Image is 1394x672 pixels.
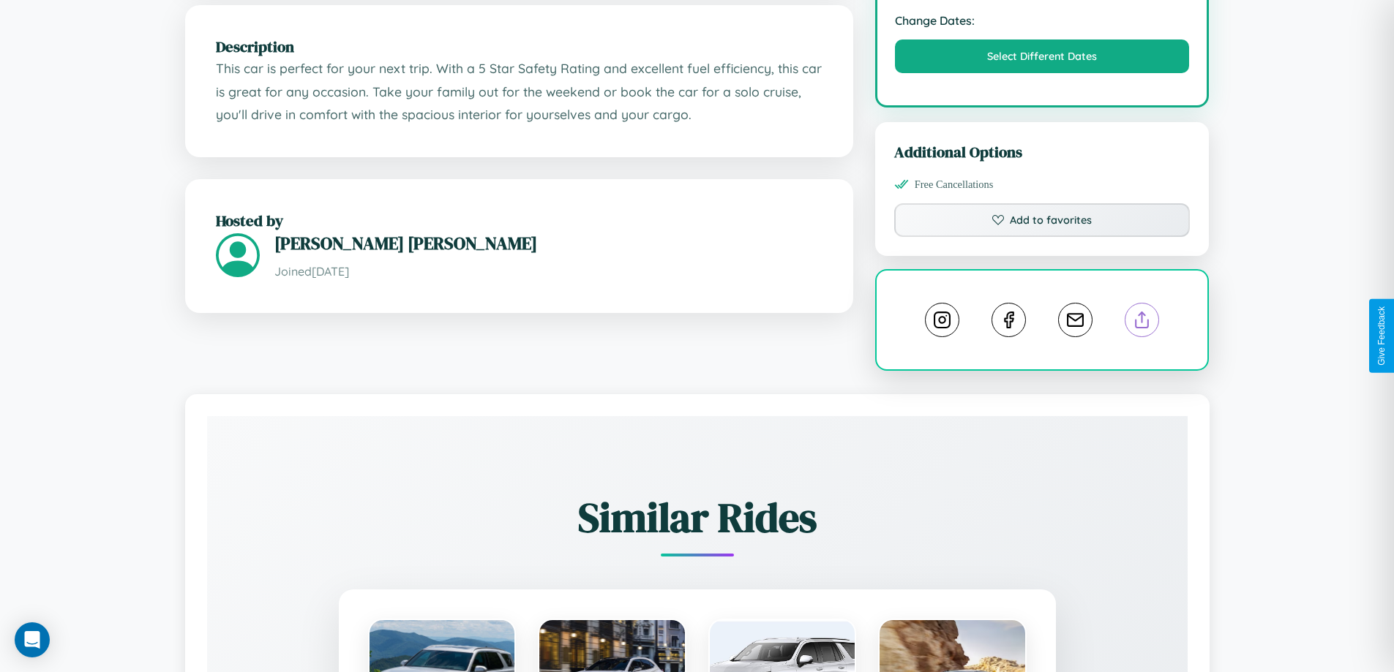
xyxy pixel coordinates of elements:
p: Joined [DATE] [274,261,822,282]
div: Open Intercom Messenger [15,622,50,657]
h2: Description [216,36,822,57]
h3: Additional Options [894,141,1191,162]
h2: Hosted by [216,210,822,231]
h2: Similar Rides [258,489,1136,545]
h3: [PERSON_NAME] [PERSON_NAME] [274,231,822,255]
button: Add to favorites [894,203,1191,237]
strong: Change Dates: [895,13,1190,28]
span: Free Cancellations [915,178,994,191]
div: Give Feedback [1376,306,1387,366]
button: Select Different Dates [895,39,1190,73]
p: This car is perfect for your next trip. With a 5 Star Safety Rating and excellent fuel efficiency... [216,57,822,127]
